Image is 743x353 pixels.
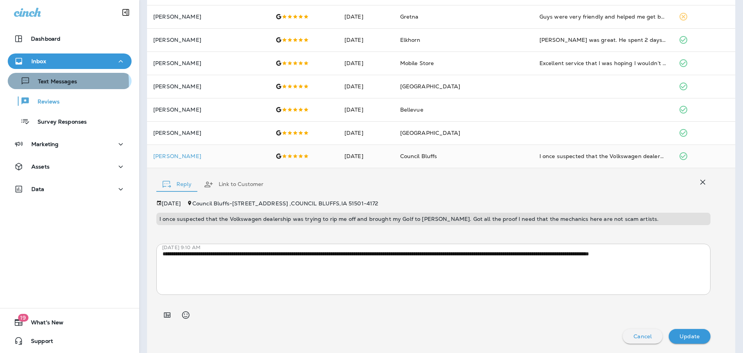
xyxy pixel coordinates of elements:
button: Cancel [623,329,663,344]
button: Add in a premade template [159,307,175,323]
button: Data [8,181,132,197]
span: [GEOGRAPHIC_DATA] [400,129,460,136]
td: [DATE] [338,145,394,168]
p: [PERSON_NAME] [153,153,263,159]
button: Support [8,333,132,349]
p: Survey Responses [30,119,87,126]
button: Marketing [8,136,132,152]
p: [PERSON_NAME] [153,14,263,20]
button: Reply [156,170,198,198]
p: Cancel [633,333,652,339]
span: Council Bluffs - [STREET_ADDRESS] , COUNCIL BLUFFS , IA 51501-4172 [192,200,378,207]
p: Reviews [30,98,60,106]
button: Select an emoji [178,307,193,323]
span: Elkhorn [400,36,421,43]
span: Bellevue [400,106,423,113]
p: [PERSON_NAME] [153,107,263,113]
td: [DATE] [338,121,394,145]
p: I once suspected that the Volkswagen dealership was trying to rip me off and brought my Golf to [... [159,216,707,222]
p: Inbox [31,58,46,64]
td: [DATE] [338,98,394,121]
button: Text Messages [8,73,132,89]
button: Assets [8,159,132,174]
td: [DATE] [338,28,394,52]
div: Excellent service that I was hoping I wouldn’t have to do, but he was very professional and took ... [539,59,666,67]
button: Inbox [8,53,132,69]
div: Guys were very friendly and helped me get back on the road feeling safe to travel home back to So... [539,13,666,21]
button: Reviews [8,93,132,109]
button: Update [669,329,710,344]
p: Text Messages [30,78,77,86]
span: Mobile Store [400,60,434,67]
div: I once suspected that the Volkswagen dealership was trying to rip me off and brought my Golf to J... [539,152,666,160]
td: [DATE] [338,75,394,98]
span: 19 [18,314,28,322]
p: Marketing [31,141,58,147]
button: Survey Responses [8,113,132,129]
p: [PERSON_NAME] [153,37,263,43]
p: [DATE] 9:10 AM [162,245,716,251]
button: Link to Customer [198,170,270,198]
button: Dashboard [8,31,132,46]
span: [GEOGRAPHIC_DATA] [400,83,460,90]
p: [DATE] [162,200,181,207]
span: Council Bluffs [400,153,437,160]
div: Click to view Customer Drawer [153,153,263,159]
td: [DATE] [338,52,394,75]
td: [DATE] [338,5,394,28]
p: [PERSON_NAME] [153,83,263,90]
span: What's New [23,319,63,329]
p: [PERSON_NAME] [153,60,263,66]
p: Update [680,333,700,339]
button: Collapse Sidebar [115,5,137,20]
div: Brent was great. He spent 2 days emailing back and forth with my insurance until there was resolu... [539,36,666,44]
button: 19What's New [8,315,132,330]
span: Support [23,338,53,347]
p: Dashboard [31,36,60,42]
span: Gretna [400,13,419,20]
p: [PERSON_NAME] [153,130,263,136]
p: Assets [31,164,50,170]
p: Data [31,186,45,192]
